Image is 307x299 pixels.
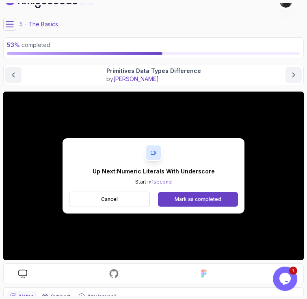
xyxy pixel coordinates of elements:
[7,41,20,48] span: 53 %
[7,41,50,48] span: completed
[113,75,159,82] span: [PERSON_NAME]
[273,267,299,291] iframe: chat widget
[93,167,215,175] p: Up Next: Numeric Literals With Underscore
[12,269,34,278] a: course slides
[69,192,150,207] button: Cancel
[93,179,215,185] p: Start in
[106,67,201,75] p: Primitives Data Types Difference
[285,67,302,83] button: next content
[19,20,58,28] p: 5 - The Basics
[3,92,304,260] iframe: 4 - Primitives Data Types Diffrence
[151,179,172,185] span: 1 second
[5,67,22,83] button: previous content
[175,196,221,203] div: Mark as completed
[101,196,118,203] p: Cancel
[106,75,201,83] p: by
[158,192,238,207] button: Mark as completed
